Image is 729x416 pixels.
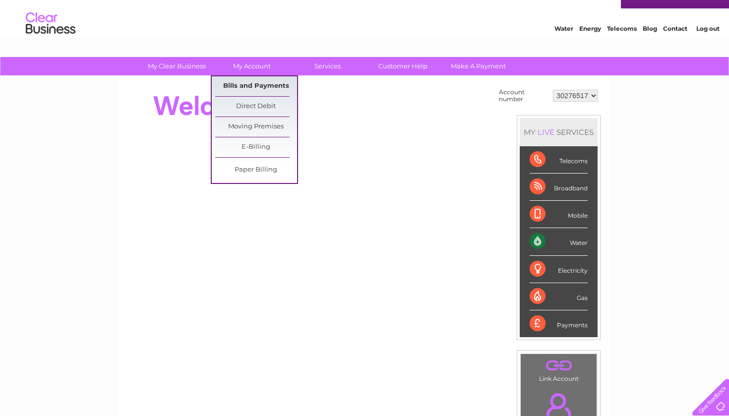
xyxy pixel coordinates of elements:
td: Link Account [520,354,597,385]
div: Payments [530,310,588,337]
div: Clear Business is a trading name of Verastar Limited (registered in [GEOGRAPHIC_DATA] No. 3667643... [131,5,600,48]
a: My Account [211,57,293,75]
a: Paper Billing [215,160,297,180]
a: Telecoms [607,42,637,50]
div: Mobile [530,201,588,228]
a: 0333 014 3131 [542,5,610,17]
a: Contact [663,42,687,50]
a: Moving Premises [215,117,297,137]
a: Services [287,57,368,75]
div: Gas [530,283,588,310]
div: LIVE [536,127,556,137]
a: E-Billing [215,137,297,157]
a: Bills and Payments [215,76,297,96]
a: . [523,357,594,374]
div: MY SERVICES [520,118,598,146]
a: Blog [643,42,657,50]
a: Make A Payment [437,57,519,75]
a: Direct Debit [215,97,297,117]
a: Energy [579,42,601,50]
div: Telecoms [530,146,588,174]
a: Water [554,42,573,50]
a: Customer Help [362,57,444,75]
div: Water [530,228,588,255]
div: Electricity [530,256,588,283]
div: Broadband [530,174,588,201]
a: Log out [696,42,720,50]
td: Account number [496,86,550,105]
a: My Clear Business [136,57,218,75]
img: logo.png [25,26,76,56]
